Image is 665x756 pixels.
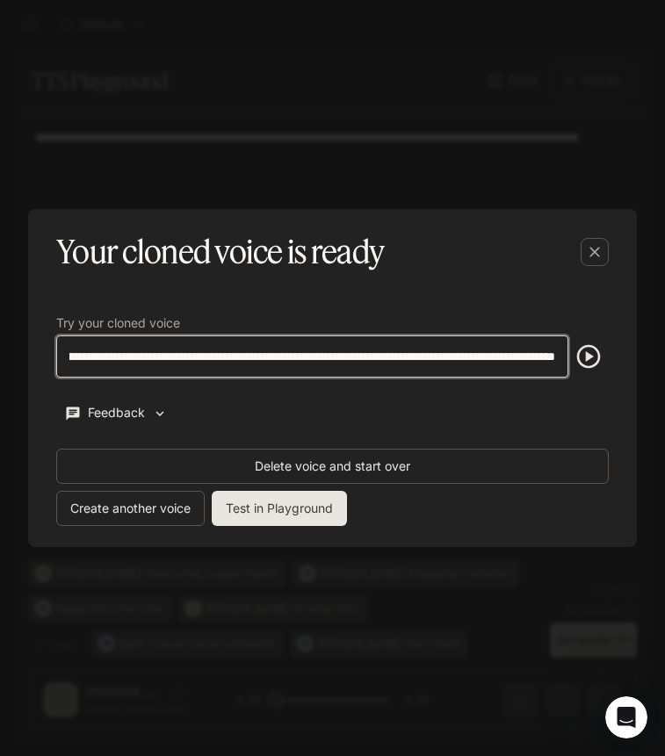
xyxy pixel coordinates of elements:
button: Feedback [56,399,176,428]
button: Delete voice and start over [56,449,609,484]
p: Try your cloned voice [56,317,180,329]
iframe: Intercom live chat [605,696,647,738]
button: Create another voice [56,491,205,526]
button: Test in Playground [212,491,347,526]
h5: Your cloned voice is ready [56,230,384,274]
